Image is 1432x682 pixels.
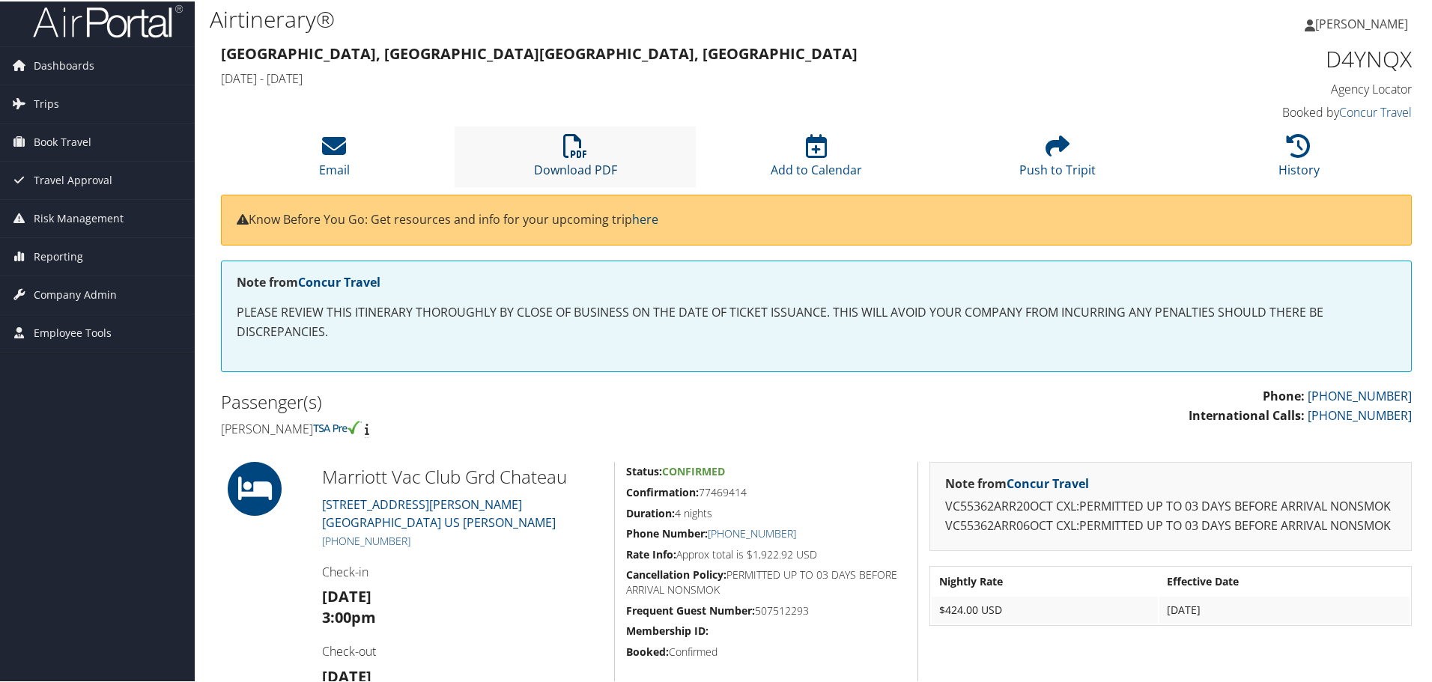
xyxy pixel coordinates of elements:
[34,313,112,350] span: Employee Tools
[237,273,380,289] strong: Note from
[319,141,350,177] a: Email
[322,562,603,579] h4: Check-in
[1019,141,1096,177] a: Push to Tripit
[34,237,83,274] span: Reporting
[534,141,617,177] a: Download PDF
[34,84,59,121] span: Trips
[932,595,1158,622] td: $424.00 USD
[1189,406,1305,422] strong: International Calls:
[945,474,1089,490] strong: Note from
[1308,406,1412,422] a: [PHONE_NUMBER]
[626,566,906,595] h5: PERMITTED UP TO 03 DAYS BEFORE ARRIVAL NONSMOK
[932,567,1158,594] th: Nightly Rate
[626,484,699,498] strong: Confirmation:
[1278,141,1320,177] a: History
[626,546,676,560] strong: Rate Info:
[626,643,669,657] strong: Booked:
[626,505,675,519] strong: Duration:
[626,505,906,520] h5: 4 nights
[1007,474,1089,490] a: Concur Travel
[632,210,658,226] a: here
[626,525,708,539] strong: Phone Number:
[34,46,94,83] span: Dashboards
[322,532,410,546] a: [PHONE_NUMBER]
[322,495,556,529] a: [STREET_ADDRESS][PERSON_NAME][GEOGRAPHIC_DATA] US [PERSON_NAME]
[1159,567,1410,594] th: Effective Date
[626,643,906,658] h5: Confirmed
[626,463,662,477] strong: Status:
[626,602,906,617] h5: 507512293
[626,546,906,561] h5: Approx total is $1,922.92 USD
[626,622,709,636] strong: Membership ID:
[221,419,805,436] h4: [PERSON_NAME]
[237,209,1396,228] p: Know Before You Go: Get resources and info for your upcoming trip
[626,566,726,580] strong: Cancellation Policy:
[210,2,1019,34] h1: Airtinerary®
[322,642,603,658] h4: Check-out
[221,42,858,62] strong: [GEOGRAPHIC_DATA], [GEOGRAPHIC_DATA] [GEOGRAPHIC_DATA], [GEOGRAPHIC_DATA]
[1159,595,1410,622] td: [DATE]
[1263,386,1305,403] strong: Phone:
[626,484,906,499] h5: 77469414
[1131,103,1412,119] h4: Booked by
[34,275,117,312] span: Company Admin
[237,302,1396,340] p: PLEASE REVIEW THIS ITINERARY THOROUGHLY BY CLOSE OF BUSINESS ON THE DATE OF TICKET ISSUANCE. THIS...
[662,463,725,477] span: Confirmed
[33,2,183,37] img: airportal-logo.png
[34,160,112,198] span: Travel Approval
[221,69,1108,85] h4: [DATE] - [DATE]
[1339,103,1412,119] a: Concur Travel
[34,122,91,159] span: Book Travel
[1308,386,1412,403] a: [PHONE_NUMBER]
[322,463,603,488] h2: Marriott Vac Club Grd Chateau
[298,273,380,289] a: Concur Travel
[1131,42,1412,73] h1: D4YNQX
[708,525,796,539] a: [PHONE_NUMBER]
[322,585,371,605] strong: [DATE]
[1131,79,1412,96] h4: Agency Locator
[1315,14,1408,31] span: [PERSON_NAME]
[34,198,124,236] span: Risk Management
[626,602,755,616] strong: Frequent Guest Number:
[313,419,362,433] img: tsa-precheck.png
[322,606,376,626] strong: 3:00pm
[771,141,862,177] a: Add to Calendar
[945,496,1396,534] p: VC55362ARR20OCT CXL:PERMITTED UP TO 03 DAYS BEFORE ARRIVAL NONSMOK VC55362ARR06OCT CXL:PERMITTED ...
[221,388,805,413] h2: Passenger(s)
